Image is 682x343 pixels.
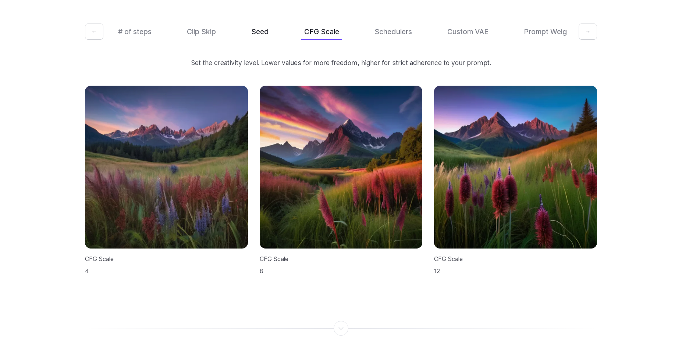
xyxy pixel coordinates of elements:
span: 8 [260,267,263,276]
span: CFG Scale [260,254,288,264]
p: Set the creativity level. Lower values for more freedom, higher for strict adherence to your prompt. [85,58,597,68]
img: A field of wildflowers in front of a mountain range [434,86,597,249]
button: Seed [248,23,272,40]
img: A field of wildflowers in front of a mountain range [260,86,423,249]
button: Clip Skip [184,23,219,40]
img: A field of wildflowers in front of a mountain range [85,86,248,249]
span: CFG Scale [85,254,114,264]
button: Prompt Weights [521,23,580,40]
button: Schedulers [372,23,415,40]
button: Custom VAE [444,23,491,40]
button: # of steps [115,23,154,40]
button: ← [85,24,103,40]
button: CFG Scale [301,23,342,40]
span: 4 [85,267,89,276]
span: 12 [434,267,440,276]
button: → [579,24,597,40]
span: CFG Scale [434,254,463,264]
